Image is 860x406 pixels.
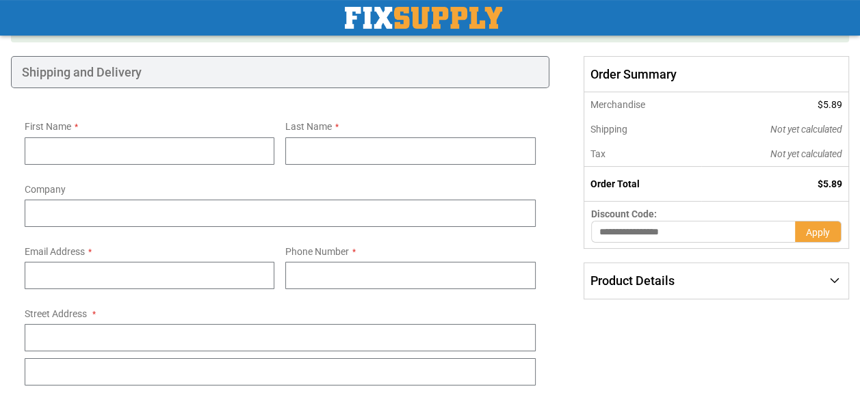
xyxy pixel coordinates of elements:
span: Apply [806,227,830,238]
span: $5.89 [818,99,842,110]
a: store logo [345,7,502,29]
span: Shipping [590,124,627,135]
img: Fix Industrial Supply [345,7,502,29]
span: Street Address [25,308,87,319]
span: Product Details [590,273,675,288]
th: Merchandise [584,92,701,117]
span: Last Name [285,121,332,132]
span: First Name [25,121,71,132]
span: Company [25,184,66,195]
span: Phone Number [285,246,349,257]
strong: Order Total [590,178,640,189]
span: Order Summary [584,56,849,93]
span: $5.89 [818,178,842,189]
th: Tax [584,141,701,167]
div: Shipping and Delivery [11,56,549,89]
span: Not yet calculated [770,124,842,135]
button: Apply [795,221,842,243]
span: Not yet calculated [770,148,842,159]
span: Discount Code: [591,208,657,219]
span: Email Address [25,246,85,257]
